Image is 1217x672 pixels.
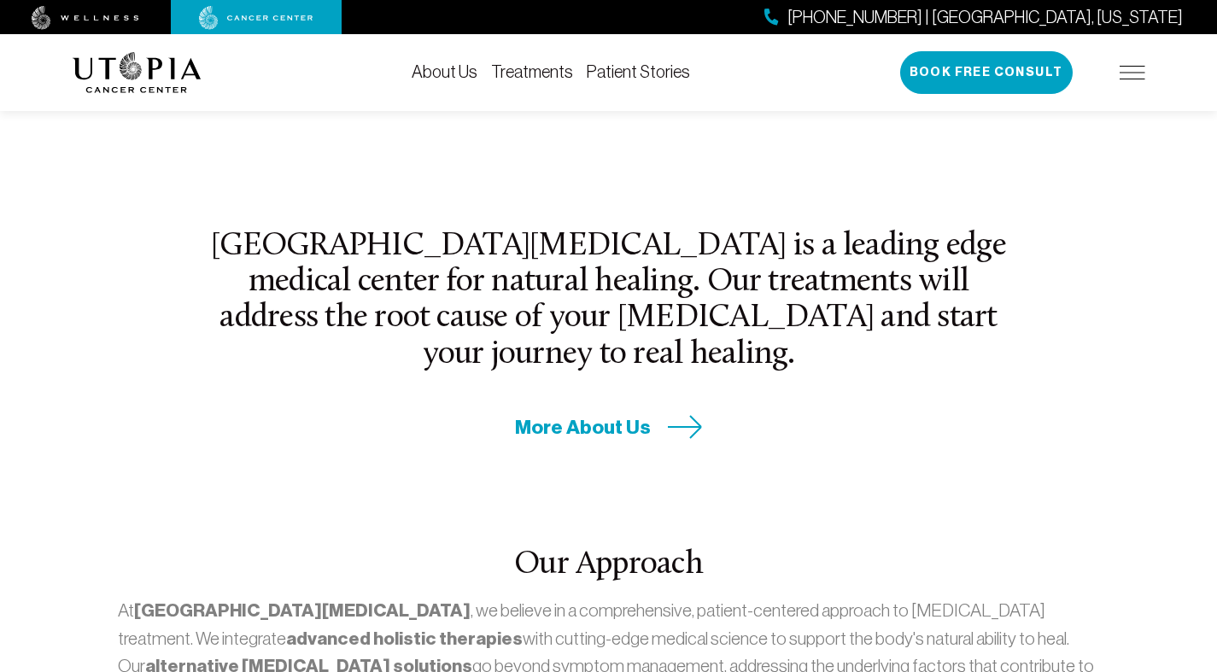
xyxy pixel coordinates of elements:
[286,628,523,650] strong: advanced holistic therapies
[134,599,471,622] strong: [GEOGRAPHIC_DATA][MEDICAL_DATA]
[412,62,477,81] a: About Us
[209,229,1009,373] h2: [GEOGRAPHIC_DATA][MEDICAL_DATA] is a leading edge medical center for natural healing. Our treatme...
[587,62,690,81] a: Patient Stories
[764,5,1183,30] a: [PHONE_NUMBER] | [GEOGRAPHIC_DATA], [US_STATE]
[73,52,202,93] img: logo
[32,6,139,30] img: wellness
[787,5,1183,30] span: [PHONE_NUMBER] | [GEOGRAPHIC_DATA], [US_STATE]
[900,51,1073,94] button: Book Free Consult
[1120,66,1145,79] img: icon-hamburger
[491,62,573,81] a: Treatments
[118,547,1099,583] h2: Our Approach
[199,6,313,30] img: cancer center
[515,414,703,441] a: More About Us
[515,414,651,441] span: More About Us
